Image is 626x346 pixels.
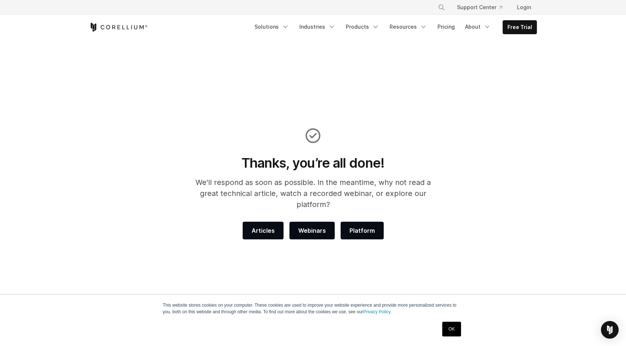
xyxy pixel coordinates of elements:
[243,222,284,239] a: Articles
[186,177,441,210] p: We'll respond as soon as possible. In the meantime, why not read a great technical article, watch...
[442,322,461,336] a: OK
[451,1,508,14] a: Support Center
[289,222,335,239] a: Webinars
[186,155,441,171] h1: Thanks, you’re all done!
[435,1,448,14] button: Search
[385,20,432,33] a: Resources
[511,1,537,14] a: Login
[298,226,326,235] span: Webinars
[363,309,391,314] a: Privacy Policy.
[163,302,463,315] p: This website stores cookies on your computer. These cookies are used to improve your website expe...
[601,321,619,339] div: Open Intercom Messenger
[341,222,384,239] a: Platform
[89,23,148,32] a: Corellium Home
[252,226,275,235] span: Articles
[250,20,537,34] div: Navigation Menu
[341,20,384,33] a: Products
[503,21,537,34] a: Free Trial
[461,20,495,33] a: About
[295,20,340,33] a: Industries
[250,20,293,33] a: Solutions
[433,20,459,33] a: Pricing
[349,226,375,235] span: Platform
[429,1,537,14] div: Navigation Menu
